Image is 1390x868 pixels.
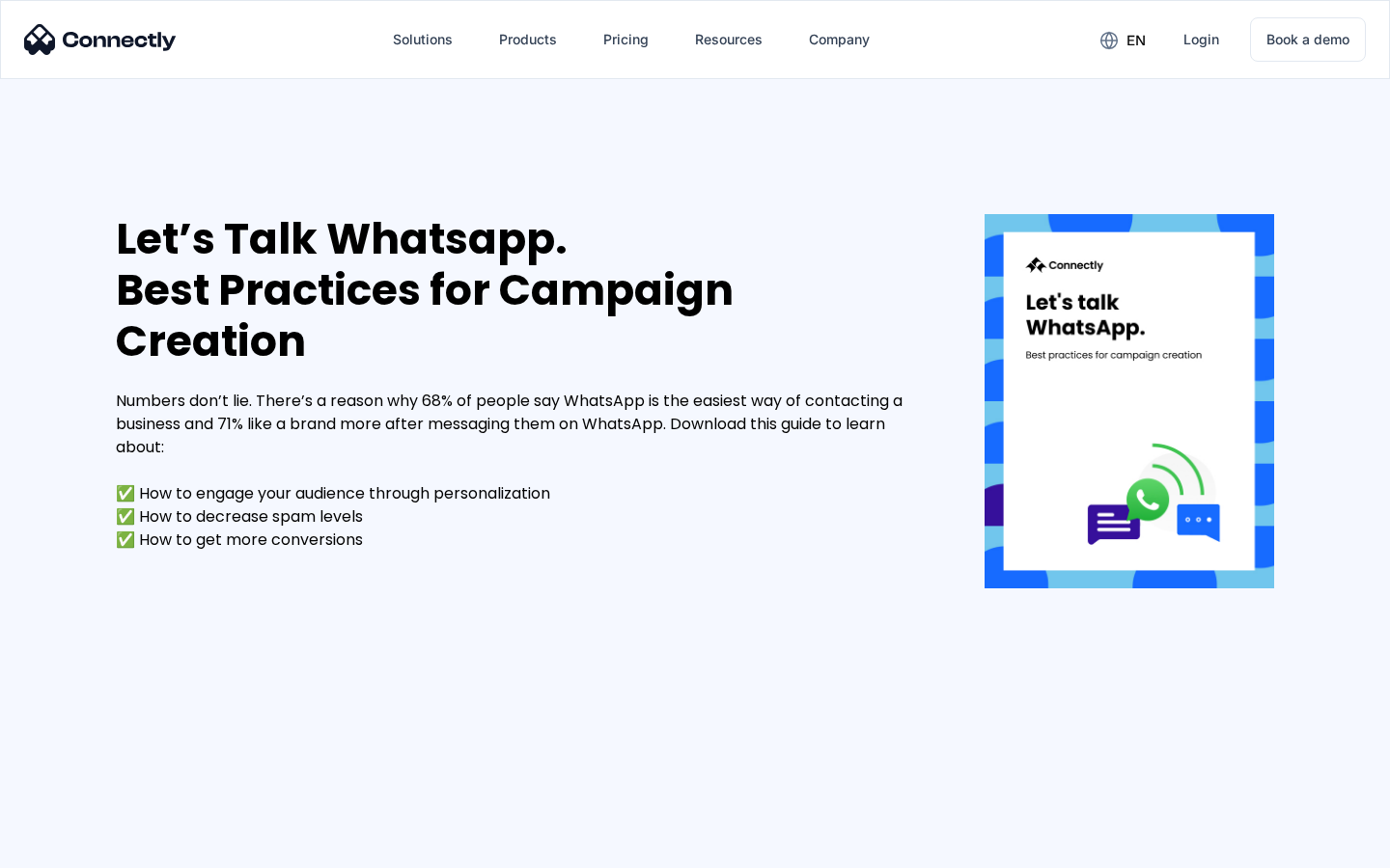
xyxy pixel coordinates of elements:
div: Company [809,26,870,53]
div: Numbers don’t lie. There’s a reason why 68% of people say WhatsApp is the easiest way of contacti... [116,390,927,552]
div: Pricing [603,26,649,53]
div: Let’s Talk Whatsapp. Best Practices for Campaign Creation [116,214,927,366]
a: Login [1168,16,1235,63]
div: en [1126,27,1146,54]
div: Solutions [393,26,453,53]
a: Pricing [588,16,664,63]
div: Products [499,26,557,53]
ul: Language list [39,834,116,861]
div: Login [1183,26,1219,53]
a: Book a demo [1250,17,1366,62]
aside: Language selected: English [19,834,116,861]
div: Resources [695,26,763,53]
img: Connectly Logo [24,24,177,55]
